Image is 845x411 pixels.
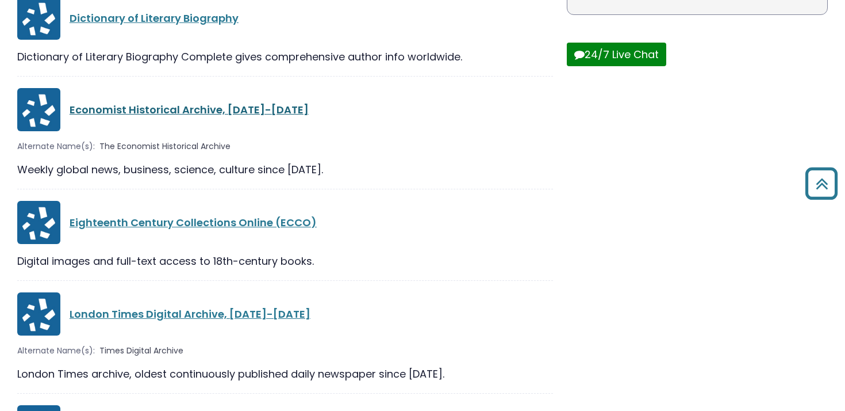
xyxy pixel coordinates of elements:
a: Dictionary of Literary Biography [70,11,239,25]
span: Times Digital Archive [99,345,183,357]
div: Dictionary of Literary Biography Complete gives comprehensive author info worldwide. [17,49,553,64]
span: Alternate Name(s): [17,140,95,153]
a: Economist Historical Archive, [DATE]-[DATE] [70,102,309,117]
span: Alternate Name(s): [17,345,95,357]
div: Digital images and full-text access to 18th-century books. [17,253,553,269]
span: The Economist Historical Archive [99,140,231,153]
a: Back to Top [801,173,842,194]
div: London Times archive, oldest continuously published daily newspaper since [DATE]. [17,366,553,382]
button: 24/7 Live Chat [567,43,666,66]
a: London Times Digital Archive, [DATE]-[DATE] [70,307,310,321]
a: Eighteenth Century Collections Online (ECCO) [70,215,317,230]
div: Weekly global news, business, science, culture since [DATE]. [17,162,553,177]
